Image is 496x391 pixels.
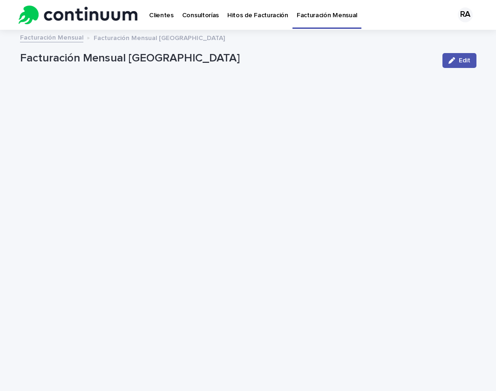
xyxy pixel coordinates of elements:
[20,32,83,42] a: Facturación Mensual
[94,32,225,42] p: Facturación Mensual [GEOGRAPHIC_DATA]
[20,52,435,65] p: Facturación Mensual [GEOGRAPHIC_DATA]
[442,53,476,68] button: Edit
[458,7,473,22] div: RA
[19,6,137,24] img: tu8iVZLBSFSnlyF4Um45
[459,57,470,64] span: Edit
